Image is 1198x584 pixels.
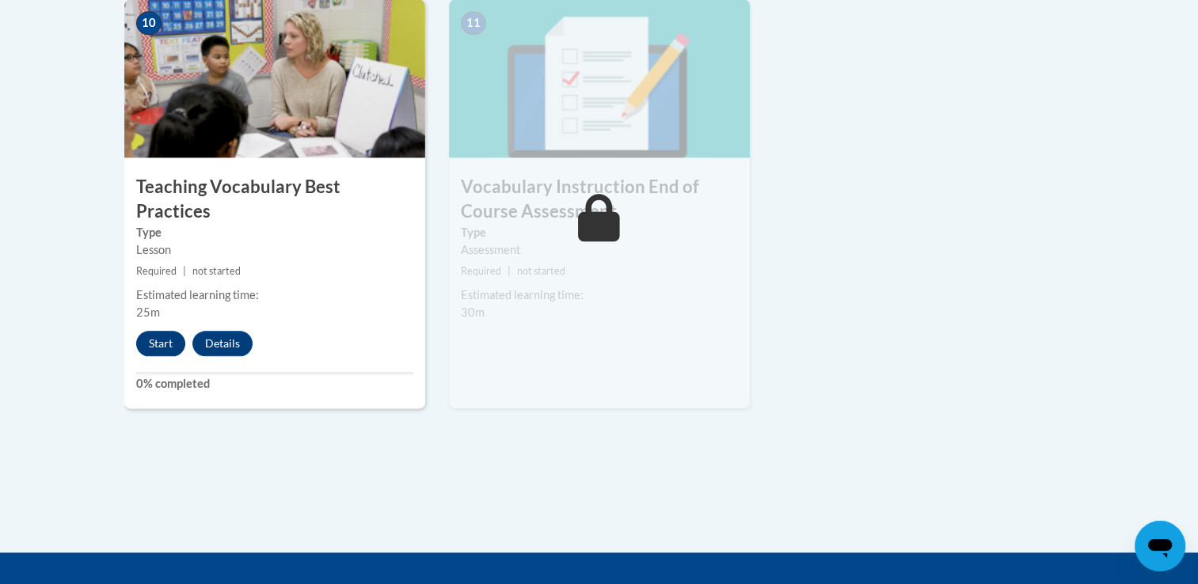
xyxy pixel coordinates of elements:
[136,265,177,277] span: Required
[461,265,501,277] span: Required
[192,265,241,277] span: not started
[136,305,160,319] span: 25m
[183,265,186,277] span: |
[449,175,750,224] h3: Vocabulary Instruction End of Course Assessment
[136,375,413,392] label: 0% completed
[136,241,413,259] div: Lesson
[461,305,485,319] span: 30m
[192,331,253,356] button: Details
[124,175,425,224] h3: Teaching Vocabulary Best Practices
[136,224,413,241] label: Type
[136,11,162,35] span: 10
[136,331,185,356] button: Start
[461,286,738,304] div: Estimated learning time:
[1135,521,1185,571] iframe: Button to launch messaging window
[517,265,565,277] span: not started
[508,265,511,277] span: |
[461,11,486,35] span: 11
[136,286,413,304] div: Estimated learning time:
[461,241,738,259] div: Assessment
[461,224,738,241] label: Type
